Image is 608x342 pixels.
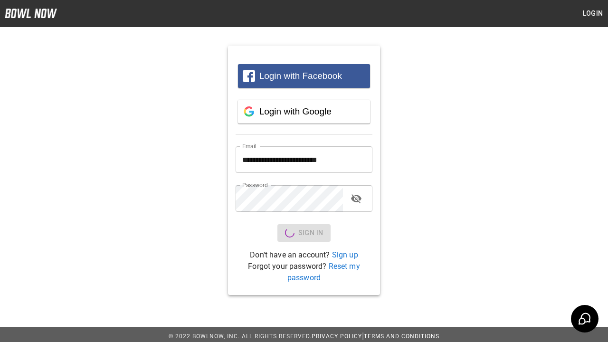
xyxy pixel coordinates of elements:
[238,100,370,123] button: Login with Google
[169,333,312,340] span: © 2022 BowlNow, Inc. All Rights Reserved.
[238,64,370,88] button: Login with Facebook
[287,262,360,282] a: Reset my password
[5,9,57,18] img: logo
[236,249,372,261] p: Don't have an account?
[312,333,362,340] a: Privacy Policy
[578,5,608,22] button: Login
[347,189,366,208] button: toggle password visibility
[259,106,332,116] span: Login with Google
[259,71,342,81] span: Login with Facebook
[332,250,358,259] a: Sign up
[364,333,439,340] a: Terms and Conditions
[236,261,372,284] p: Forgot your password?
